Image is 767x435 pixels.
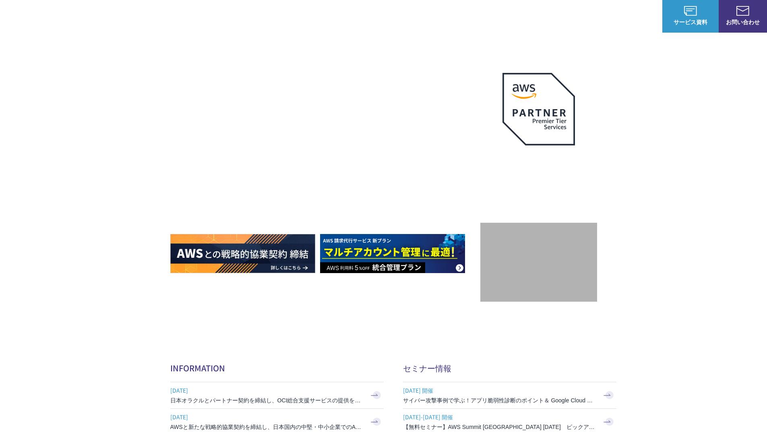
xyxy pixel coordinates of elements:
[403,362,616,374] h2: セミナー情報
[493,155,585,186] p: 最上位プレミアティア サービスパートナー
[662,18,719,26] span: サービス資料
[632,12,654,21] a: ログイン
[403,423,596,431] h3: 【無料セミナー】AWS Summit [GEOGRAPHIC_DATA] [DATE] ピックアップセッション
[12,6,151,26] a: AWS総合支援サービス C-Chorus NHN テコラスAWS総合支援サービス
[170,411,364,423] span: [DATE]
[170,409,384,435] a: [DATE] AWSと新たな戦略的協業契約を締結し、日本国内の中堅・中小企業でのAWS活用を加速
[719,18,767,26] span: お問い合わせ
[170,423,364,431] h3: AWSと新たな戦略的協業契約を締結し、日本国内の中堅・中小企業でのAWS活用を加速
[419,12,450,21] p: サービス
[93,8,151,25] span: NHN テコラス AWS総合支援サービス
[170,384,364,396] span: [DATE]
[384,12,403,21] p: 強み
[546,12,569,21] a: 導入事例
[170,234,315,273] img: AWSとの戦略的協業契約 締結
[529,155,548,167] em: AWS
[170,133,480,210] h1: AWS ジャーニーの 成功を実現
[403,409,616,435] a: [DATE]-[DATE] 開催 【無料セミナー】AWS Summit [GEOGRAPHIC_DATA] [DATE] ピックアップセッション
[320,234,465,273] img: AWS請求代行サービス 統合管理プラン
[170,382,384,408] a: [DATE] 日本オラクルとパートナー契約を締結し、OCI総合支援サービスの提供を開始
[403,382,616,408] a: [DATE] 開催 サイバー攻撃事例で学ぶ！アプリ脆弱性診断のポイント＆ Google Cloud セキュリティ対策
[585,12,616,21] p: ナレッジ
[403,384,596,396] span: [DATE] 開催
[502,73,575,145] img: AWSプレミアティアサービスパートナー
[496,235,581,294] img: 契約件数
[170,362,384,374] h2: INFORMATION
[736,6,749,16] img: お問い合わせ
[170,89,480,124] p: AWSの導入からコスト削減、 構成・運用の最適化からデータ活用まで 規模や業種業態を問わない マネージドサービスで
[684,6,697,16] img: AWS総合支援サービス C-Chorus サービス資料
[466,12,530,21] p: 業種別ソリューション
[403,411,596,423] span: [DATE]-[DATE] 開催
[403,396,596,404] h3: サイバー攻撃事例で学ぶ！アプリ脆弱性診断のポイント＆ Google Cloud セキュリティ対策
[170,396,364,404] h3: 日本オラクルとパートナー契約を締結し、OCI総合支援サービスの提供を開始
